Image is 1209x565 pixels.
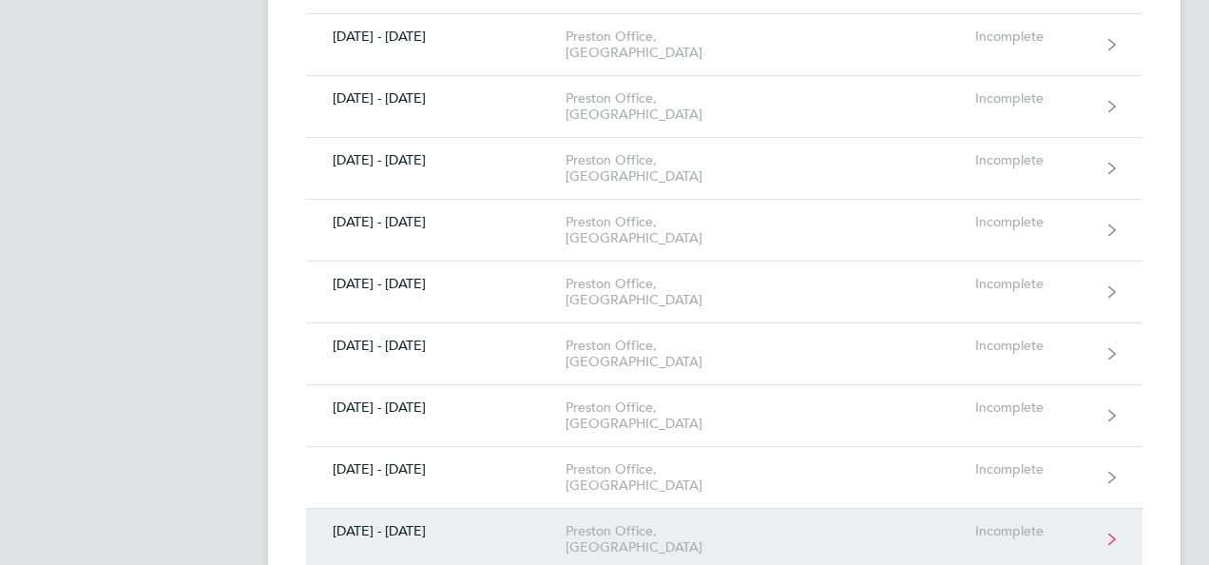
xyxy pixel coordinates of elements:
a: [DATE] - [DATE]Preston Office, [GEOGRAPHIC_DATA]Incomplete [306,14,1142,76]
a: [DATE] - [DATE]Preston Office, [GEOGRAPHIC_DATA]Incomplete [306,262,1142,323]
div: Preston Office, [GEOGRAPHIC_DATA] [566,152,783,185]
div: [DATE] - [DATE] [306,523,566,539]
div: Preston Office, [GEOGRAPHIC_DATA] [566,338,783,370]
div: Preston Office, [GEOGRAPHIC_DATA] [566,399,783,432]
a: [DATE] - [DATE]Preston Office, [GEOGRAPHIC_DATA]Incomplete [306,76,1142,138]
div: Incomplete [975,399,1092,416]
div: Preston Office, [GEOGRAPHIC_DATA] [566,523,783,555]
a: [DATE] - [DATE]Preston Office, [GEOGRAPHIC_DATA]Incomplete [306,385,1142,447]
div: [DATE] - [DATE] [306,90,566,107]
div: Preston Office, [GEOGRAPHIC_DATA] [566,90,783,123]
div: Incomplete [975,29,1092,45]
div: [DATE] - [DATE] [306,152,566,168]
div: Preston Office, [GEOGRAPHIC_DATA] [566,276,783,308]
div: [DATE] - [DATE] [306,399,566,416]
div: [DATE] - [DATE] [306,461,566,477]
div: [DATE] - [DATE] [306,338,566,354]
a: [DATE] - [DATE]Preston Office, [GEOGRAPHIC_DATA]Incomplete [306,138,1142,200]
div: Preston Office, [GEOGRAPHIC_DATA] [566,29,783,61]
div: Preston Office, [GEOGRAPHIC_DATA] [566,461,783,494]
div: Preston Office, [GEOGRAPHIC_DATA] [566,214,783,246]
div: Incomplete [975,276,1092,292]
div: Incomplete [975,338,1092,354]
div: Incomplete [975,214,1092,230]
a: [DATE] - [DATE]Preston Office, [GEOGRAPHIC_DATA]Incomplete [306,447,1142,509]
a: [DATE] - [DATE]Preston Office, [GEOGRAPHIC_DATA]Incomplete [306,323,1142,385]
div: [DATE] - [DATE] [306,214,566,230]
div: [DATE] - [DATE] [306,29,566,45]
div: Incomplete [975,461,1092,477]
div: Incomplete [975,90,1092,107]
div: [DATE] - [DATE] [306,276,566,292]
a: [DATE] - [DATE]Preston Office, [GEOGRAPHIC_DATA]Incomplete [306,200,1142,262]
div: Incomplete [975,152,1092,168]
div: Incomplete [975,523,1092,539]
